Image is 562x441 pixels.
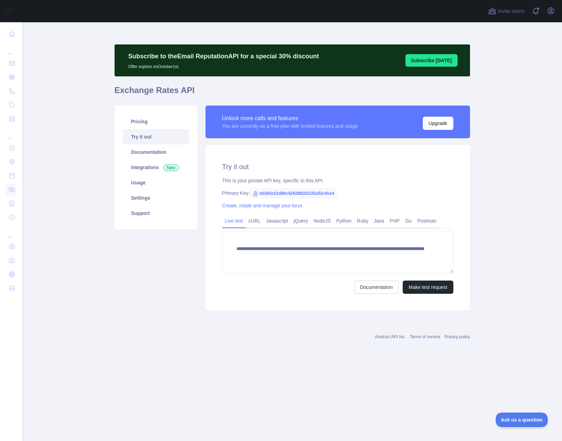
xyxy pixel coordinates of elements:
button: Make test request [403,281,453,294]
a: Javascript [263,215,291,226]
button: Upgrade [423,117,453,130]
button: Subscribe [DATE] [405,54,458,67]
a: Try it out [123,129,189,144]
div: Primary Key: [222,190,453,197]
a: Python [334,215,354,226]
a: Abstract API Inc. [375,334,406,339]
a: PHP [387,215,403,226]
a: Support [123,206,189,221]
a: Pricing [123,114,189,129]
a: Postman [414,215,439,226]
a: jQuery [291,215,311,226]
p: Subscribe to the Email Reputation API for a special 30 % discount [128,51,319,61]
div: ... [6,126,17,140]
span: New [163,164,179,171]
a: Privacy policy [444,334,470,339]
a: Create, rotate and manage your keys [222,203,302,208]
a: Documentation [354,281,399,294]
a: NodeJS [311,215,334,226]
a: cURL [246,215,263,226]
a: Usage [123,175,189,190]
iframe: Toggle Customer Support [496,413,548,427]
a: Java [371,215,387,226]
a: Ruby [354,215,371,226]
a: Settings [123,190,189,206]
a: Documentation [123,144,189,160]
div: You are currently on a free plan with limited features and usage [222,123,358,130]
a: Integrations New [123,160,189,175]
h1: Exchange Rates API [115,85,470,101]
div: This is your private API key, specific to this API. [222,177,453,184]
div: ... [6,225,17,239]
div: Unlock more calls and features [222,114,358,123]
button: Invite users [487,6,526,17]
h2: Try it out [222,162,453,172]
a: Go [402,215,414,226]
a: Live test [222,215,246,226]
span: Invite users [498,7,525,15]
a: Terms of service [410,334,440,339]
span: b02b5c01d80c429288202225a52c9ce4 [250,188,337,199]
p: Offer expires on October 1st. [128,61,319,69]
div: ... [6,42,17,56]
